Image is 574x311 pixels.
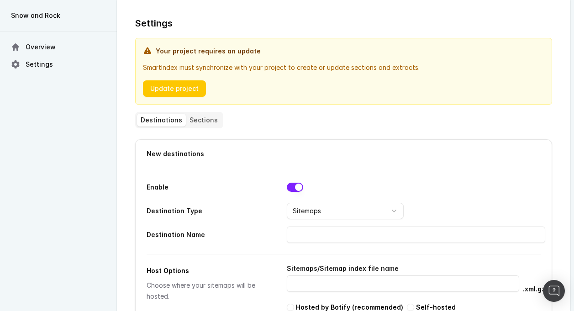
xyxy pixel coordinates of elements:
h1: Settings [135,16,173,31]
label: Destination Type [147,203,265,219]
button: Sections [186,114,221,127]
h2: Host Options [147,265,265,276]
a: Overview [7,39,110,55]
span: Your project requires an update [156,46,261,57]
label: Destination Name [147,227,265,243]
div: New destinations [147,151,541,157]
label: Sitemaps/Sitemap index file name [287,265,519,275]
button: Snow and Rock [7,7,110,24]
label: Enable [147,179,265,195]
button: Destinations [137,114,186,127]
a: Settings [7,56,110,73]
div: .xml.gz [523,284,545,295]
div: Open Intercom Messenger [543,280,565,302]
div: SmartIndex must synchronize with your project to create or update sections and extracts. [143,62,544,73]
button: Update project [143,80,206,97]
